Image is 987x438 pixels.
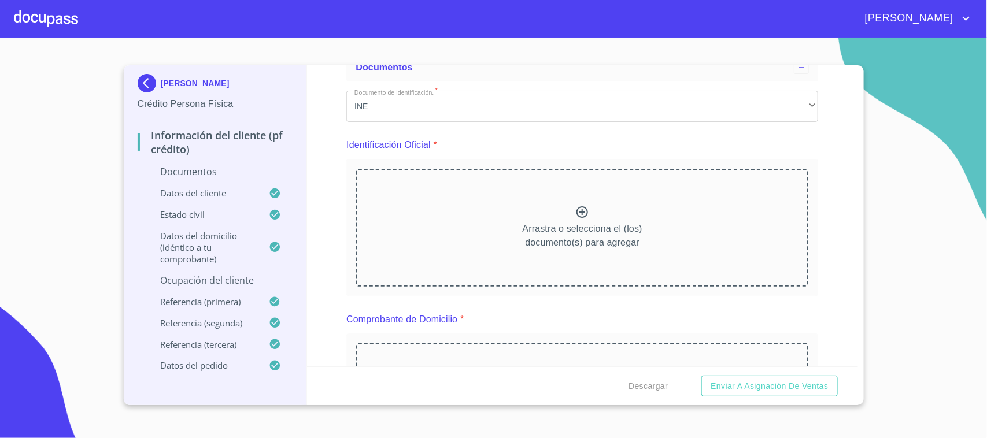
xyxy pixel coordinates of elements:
[138,187,269,199] p: Datos del cliente
[161,79,230,88] p: [PERSON_NAME]
[138,230,269,265] p: Datos del domicilio (idéntico a tu comprobante)
[624,376,672,397] button: Descargar
[138,359,269,371] p: Datos del pedido
[138,97,293,111] p: Crédito Persona Física
[346,313,457,326] p: Comprobante de Domicilio
[523,222,642,250] p: Arrastra o selecciona el (los) documento(s) para agregar
[629,379,668,394] span: Descargar
[138,74,161,92] img: Docupass spot blue
[856,9,959,28] span: [PERSON_NAME]
[138,274,293,287] p: Ocupación del Cliente
[346,91,818,122] div: INE
[701,376,837,397] button: Enviar a Asignación de Ventas
[138,165,293,178] p: Documentos
[346,138,431,152] p: Identificación Oficial
[346,54,818,81] div: Documentos
[138,74,293,97] div: [PERSON_NAME]
[856,9,973,28] button: account of current user
[138,209,269,220] p: Estado Civil
[356,62,412,72] span: Documentos
[138,128,293,156] p: Información del cliente (PF crédito)
[138,339,269,350] p: Referencia (tercera)
[138,317,269,329] p: Referencia (segunda)
[711,379,828,394] span: Enviar a Asignación de Ventas
[138,296,269,307] p: Referencia (primera)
